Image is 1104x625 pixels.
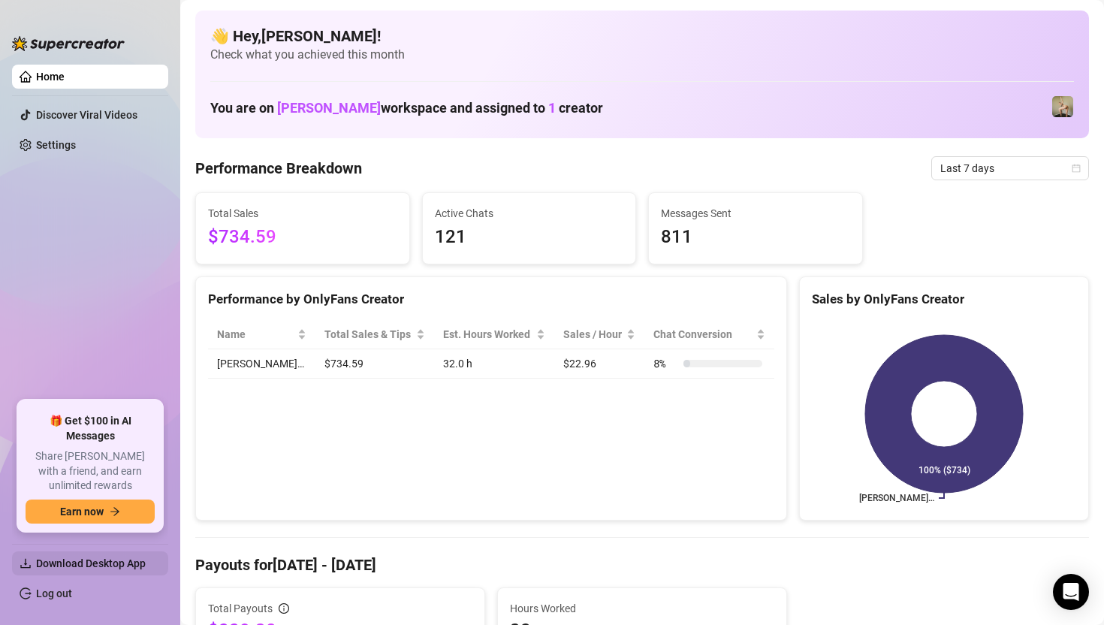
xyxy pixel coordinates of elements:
[315,320,434,349] th: Total Sales & Tips
[661,205,850,222] span: Messages Sent
[548,100,556,116] span: 1
[1072,164,1081,173] span: calendar
[563,326,624,343] span: Sales / Hour
[208,223,397,252] span: $734.59
[653,355,677,372] span: 8 %
[435,223,624,252] span: 121
[208,349,315,379] td: [PERSON_NAME]…
[434,349,554,379] td: 32.0 h
[60,506,104,518] span: Earn now
[1053,574,1089,610] div: Open Intercom Messenger
[653,326,753,343] span: Chat Conversion
[208,289,774,309] div: Performance by OnlyFans Creator
[36,587,72,599] a: Log out
[940,157,1080,180] span: Last 7 days
[1052,96,1073,117] img: Nicole
[20,557,32,569] span: download
[859,493,934,503] text: [PERSON_NAME]…
[36,109,137,121] a: Discover Viral Videos
[217,326,294,343] span: Name
[435,205,624,222] span: Active Chats
[36,557,146,569] span: Download Desktop App
[644,320,774,349] th: Chat Conversion
[26,500,155,524] button: Earn nowarrow-right
[26,414,155,443] span: 🎁 Get $100 in AI Messages
[661,223,850,252] span: 811
[208,205,397,222] span: Total Sales
[36,139,76,151] a: Settings
[195,158,362,179] h4: Performance Breakdown
[195,554,1089,575] h4: Payouts for [DATE] - [DATE]
[510,600,774,617] span: Hours Worked
[279,603,289,614] span: info-circle
[208,320,315,349] th: Name
[26,449,155,494] span: Share [PERSON_NAME] with a friend, and earn unlimited rewards
[210,26,1074,47] h4: 👋 Hey, [PERSON_NAME] !
[12,36,125,51] img: logo-BBDzfeDw.svg
[210,100,603,116] h1: You are on workspace and assigned to creator
[110,506,120,517] span: arrow-right
[277,100,381,116] span: [PERSON_NAME]
[36,71,65,83] a: Home
[208,600,273,617] span: Total Payouts
[812,289,1076,309] div: Sales by OnlyFans Creator
[210,47,1074,63] span: Check what you achieved this month
[554,320,645,349] th: Sales / Hour
[315,349,434,379] td: $734.59
[324,326,413,343] span: Total Sales & Tips
[443,326,532,343] div: Est. Hours Worked
[554,349,645,379] td: $22.96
